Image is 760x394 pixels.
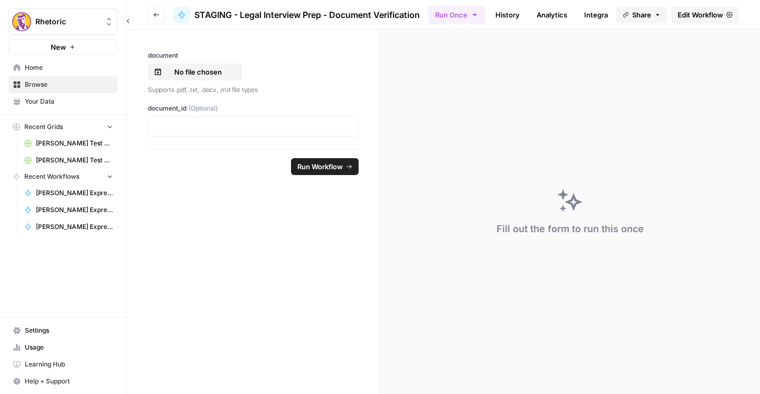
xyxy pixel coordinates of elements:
p: Supports .pdf, .txt, .docx, .md file types [148,85,359,95]
span: [PERSON_NAME] Expression Conversion Tool v2 [36,222,113,232]
label: document_id [148,104,359,113]
span: [PERSON_NAME] Test Workflow - SERP Overview Grid [36,155,113,165]
a: Home [8,59,118,76]
span: Run Workflow [297,161,343,172]
span: Edit Workflow [678,10,723,20]
a: History [489,6,526,23]
button: New [8,39,118,55]
span: Your Data [25,97,113,106]
a: Learning Hub [8,356,118,373]
span: Usage [25,343,113,352]
span: Recent Grids [24,122,63,132]
span: [PERSON_NAME] Expression Conversion Tool v3 [36,205,113,215]
span: New [51,42,66,52]
button: Help + Support [8,373,118,390]
a: Usage [8,339,118,356]
div: Fill out the form to run this once [496,222,644,236]
span: [PERSON_NAME] Test Workflow - Copilot Example Grid [36,139,113,148]
span: Settings [25,326,113,335]
a: Analytics [530,6,574,23]
span: Rhetoric [35,16,99,27]
span: Share [632,10,651,20]
button: Share [616,6,667,23]
span: (Optional) [189,104,218,113]
button: Run Once [428,6,485,24]
a: Settings [8,322,118,339]
button: Run Workflow [291,158,359,175]
a: [PERSON_NAME] Expression Conversion Tool v2 [20,218,118,235]
a: [PERSON_NAME] Expression Conversion Tool [20,185,118,201]
span: Help + Support [25,377,113,386]
span: Home [25,63,113,72]
span: Learning Hub [25,360,113,369]
button: No file chosen [148,63,242,80]
span: Recent Workflows [24,172,79,181]
a: [PERSON_NAME] Test Workflow - Copilot Example Grid [20,135,118,152]
span: [PERSON_NAME] Expression Conversion Tool [36,188,113,198]
span: STAGING - Legal Interview Prep - Document Verification [194,8,420,21]
button: Recent Workflows [8,169,118,185]
a: Your Data [8,93,118,110]
a: Browse [8,76,118,93]
span: Browse [25,80,113,89]
button: Workspace: Rhetoric [8,8,118,35]
button: Recent Grids [8,119,118,135]
a: Edit Workflow [671,6,739,23]
img: Rhetoric Logo [12,12,31,31]
a: STAGING - Legal Interview Prep - Document Verification [173,6,420,23]
a: [PERSON_NAME] Test Workflow - SERP Overview Grid [20,152,118,169]
p: No file chosen [164,67,232,77]
label: document [148,51,359,60]
a: [PERSON_NAME] Expression Conversion Tool v3 [20,201,118,218]
a: Integrate [578,6,621,23]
